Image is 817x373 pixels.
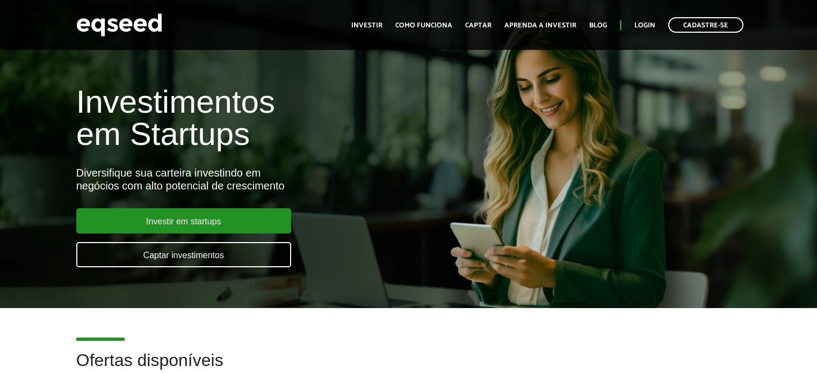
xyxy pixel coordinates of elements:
h1: Investimentos em Startups [76,86,469,150]
a: Cadastre-se [668,17,743,33]
div: Diversifique sua carteira investindo em negócios com alto potencial de crescimento [76,166,469,192]
a: Aprenda a investir [504,22,576,29]
a: Investir [351,22,382,29]
a: Blog [589,22,607,29]
a: Como funciona [395,22,452,29]
a: Captar investimentos [76,242,291,267]
a: Investir em startups [76,208,291,233]
img: EqSeed [76,11,162,39]
a: Captar [465,22,491,29]
a: Login [634,22,655,29]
